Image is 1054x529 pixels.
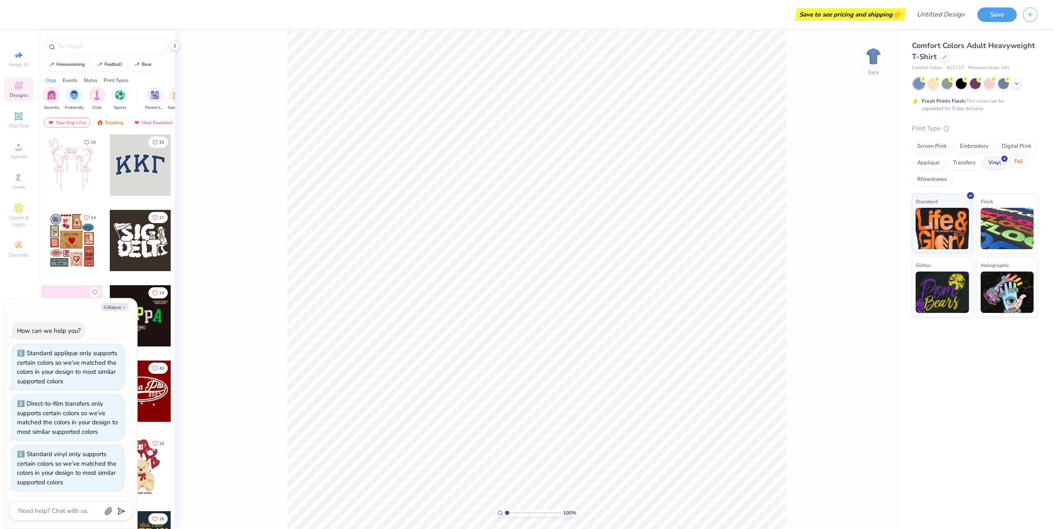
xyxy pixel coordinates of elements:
div: filter for Club [89,87,105,111]
div: Styles [84,77,97,84]
div: homecoming [56,62,85,67]
img: trend_line.gif [96,62,103,67]
img: Standard [916,208,969,249]
input: Untitled Design [910,6,971,23]
input: Try "Alpha" [57,42,163,50]
div: filter for Parent's Weekend [145,87,164,111]
div: Vinyl [983,157,1006,169]
button: Like [80,137,99,148]
button: filter button [89,87,105,111]
span: # C1717 [947,65,964,72]
button: homecoming [44,58,89,71]
span: Decorate [9,252,29,258]
div: How can we help you? [17,327,81,335]
div: Embroidery [955,140,994,153]
button: Like [148,438,168,449]
img: Flock [981,208,1034,249]
div: Most Favorited [130,118,176,127]
div: Trending [93,118,127,127]
span: Minimum Order: 24 + [968,65,1010,72]
img: Glitter [916,272,969,313]
div: Print Types [104,77,128,84]
button: Like [148,287,168,298]
img: Game Day Image [173,90,182,100]
span: Sorority [44,105,59,111]
span: Add Text [9,123,29,129]
span: 18 [159,517,164,521]
div: Print Type [912,124,1037,133]
button: filter button [65,87,84,111]
span: 15 [91,140,96,144]
div: filter for Fraternity [65,87,84,111]
div: Screen Print [912,140,952,153]
img: Club Image [92,90,102,100]
div: Standard applique only supports certain colors so we’ve matched the colors in your design to most... [17,349,117,385]
span: Fraternity [65,105,84,111]
span: Sports [114,105,126,111]
div: Rhinestones [912,173,952,186]
span: Holographic [981,261,1009,269]
button: filter button [145,87,164,111]
span: Standard [916,197,938,206]
button: bear [129,58,155,71]
img: Sports Image [115,90,125,100]
button: Like [80,212,99,223]
img: Holographic [981,272,1034,313]
img: trend_line.gif [133,62,140,67]
div: Transfers [948,157,981,169]
span: Game Day [168,105,187,111]
span: Comfort Colors [912,65,943,72]
span: 100 % [563,509,576,517]
div: filter for Sports [111,87,128,111]
div: Back [868,69,879,76]
span: 👉 [892,9,902,19]
span: 17 [159,216,164,220]
span: Flock [981,197,993,206]
button: filter button [43,87,60,111]
div: filter for Game Day [168,87,187,111]
div: Applique [912,157,945,169]
strong: Fresh Prints Flash: [922,98,966,104]
button: Collapse [101,303,129,311]
img: most_fav.gif [133,120,140,125]
span: Parent's Weekend [145,105,164,111]
span: Designs [10,92,28,99]
button: Save [977,7,1017,22]
img: Parent's Weekend Image [150,90,160,100]
img: Back [865,48,882,65]
div: Save to see pricing and shipping [797,8,904,21]
img: trend_line.gif [48,62,55,67]
span: 33 [159,140,164,144]
img: most_fav.gif [48,120,54,125]
button: football [92,58,126,71]
div: filter for Sorority [43,87,60,111]
button: Like [148,513,168,524]
div: This color can be expedited for 5 day delivery. [922,97,1024,112]
div: football [104,62,122,67]
div: Events [63,77,77,84]
span: Glitter [916,261,931,269]
button: Like [90,287,100,297]
img: Sorority Image [47,90,56,100]
div: Standard vinyl only supports certain colors so we’ve matched the colors in your design to most si... [17,450,116,486]
span: Comfort Colors Adult Heavyweight T-Shirt [912,41,1035,62]
span: Image AI [9,61,29,68]
span: Greek [12,184,25,190]
button: Like [148,363,168,374]
span: 10 [159,442,164,446]
button: Like [148,212,168,223]
span: Upload [10,153,27,160]
div: Your Org's Fav [44,118,90,127]
button: Like [148,137,168,148]
img: Fraternity Image [70,90,79,100]
button: filter button [111,87,128,111]
span: 14 [159,291,164,295]
div: Orgs [46,77,56,84]
span: 14 [91,216,96,220]
span: 45 [159,366,164,370]
img: trending.gif [97,120,103,125]
button: filter button [168,87,187,111]
div: Foil [1009,156,1028,168]
div: Digital Print [996,140,1037,153]
div: bear [142,62,152,67]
